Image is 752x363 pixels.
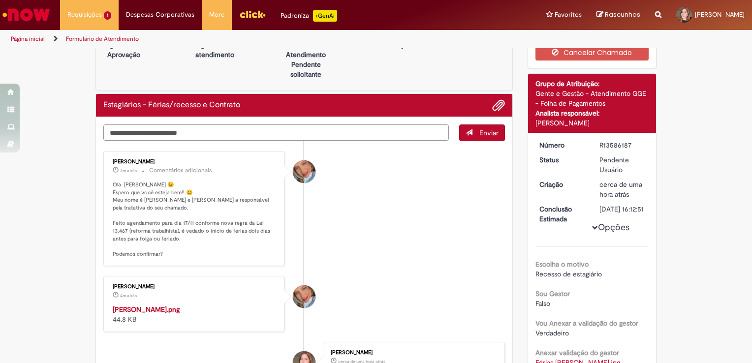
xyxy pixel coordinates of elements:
[555,10,582,20] span: Favoritos
[313,10,337,22] p: +GenAi
[599,180,642,199] time: 01/10/2025 14:12:48
[599,180,642,199] span: cerca de uma hora atrás
[66,35,139,43] a: Formulário de Atendimento
[120,168,137,174] time: 01/10/2025 14:56:14
[535,299,550,308] span: Falso
[535,118,649,128] div: [PERSON_NAME]
[535,89,649,108] div: Gente e Gestão - Atendimento GGE - Folha de Pagamentos
[605,10,640,19] span: Rascunhos
[293,160,315,183] div: undefined Online
[535,289,570,298] b: Sou Gestor
[331,350,495,356] div: [PERSON_NAME]
[11,35,45,43] a: Página inicial
[113,159,277,165] div: [PERSON_NAME]
[535,329,569,337] span: Verdadeiro
[100,40,148,60] p: Aguardando Aprovação
[599,140,645,150] div: R13586187
[104,11,111,20] span: 1
[120,168,137,174] span: 3m atrás
[535,79,649,89] div: Grupo de Atribuição:
[535,319,638,328] b: Vou Anexar a validação do gestor
[599,204,645,214] div: [DATE] 16:12:51
[596,10,640,20] a: Rascunhos
[599,180,645,199] div: 01/10/2025 14:12:48
[113,284,277,290] div: [PERSON_NAME]
[282,40,330,60] p: Em Atendimento
[120,293,137,299] time: 01/10/2025 14:55:10
[120,293,137,299] span: 4m atrás
[479,128,499,137] span: Enviar
[149,166,212,175] small: Comentários adicionais
[1,5,52,25] img: ServiceNow
[535,348,619,357] b: Anexar validação do gestor
[281,10,337,22] div: Padroniza
[126,10,194,20] span: Despesas Corporativas
[103,124,449,141] textarea: Digite sua mensagem aqui...
[239,7,266,22] img: click_logo_yellow_360x200.png
[535,270,602,278] span: Recesso de estagiário
[532,204,593,224] dt: Conclusão Estimada
[459,124,505,141] button: Enviar
[113,181,277,258] p: Olá [PERSON_NAME] 😉 Espero que você esteja bem!! 😊 Meu nome é [PERSON_NAME] e [PERSON_NAME] a res...
[535,260,589,269] b: Escolha o motivo
[599,155,645,175] div: Pendente Usuário
[532,155,593,165] dt: Status
[532,180,593,189] dt: Criação
[492,99,505,112] button: Adicionar anexos
[191,40,239,60] p: Aguardando atendimento
[103,101,240,110] h2: Estagiários - Férias/recesso e Contrato Histórico de tíquete
[695,10,745,19] span: [PERSON_NAME]
[535,45,649,60] button: Cancelar Chamado
[113,305,180,314] a: [PERSON_NAME].png
[282,60,330,79] p: Pendente solicitante
[532,140,593,150] dt: Número
[293,285,315,308] div: undefined Online
[67,10,102,20] span: Requisições
[535,108,649,118] div: Analista responsável:
[209,10,224,20] span: More
[7,30,494,48] ul: Trilhas de página
[113,304,277,324] div: 44.8 KB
